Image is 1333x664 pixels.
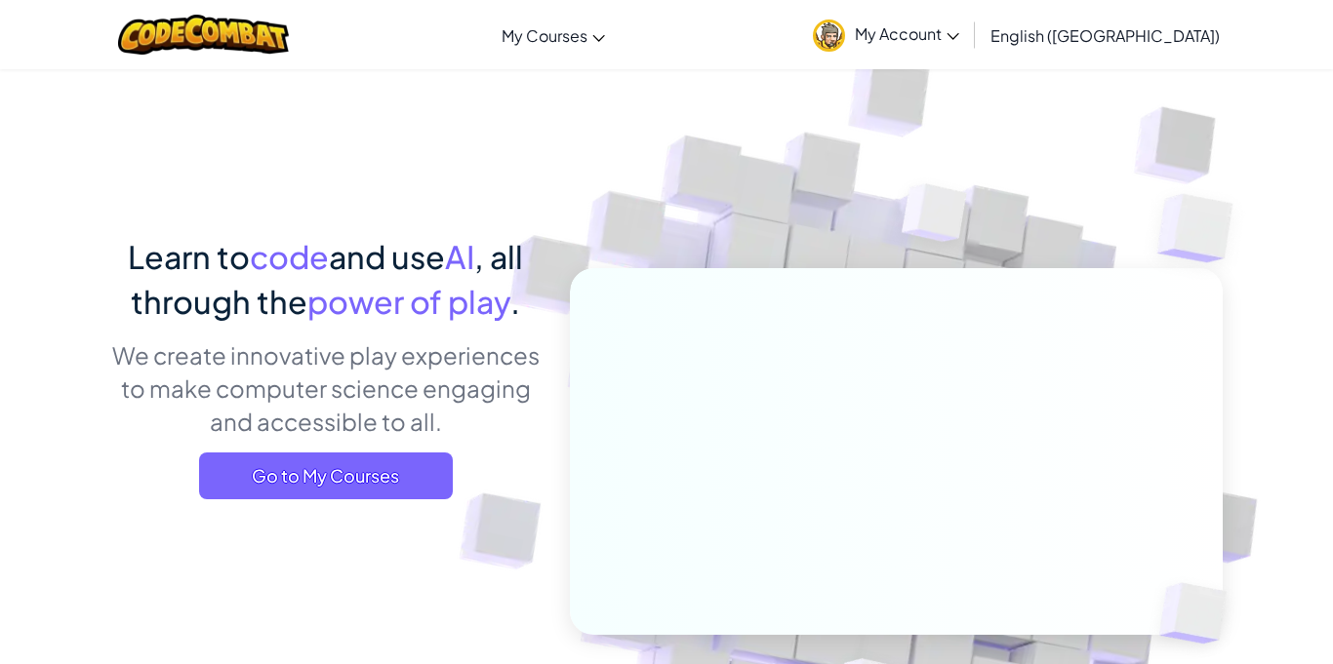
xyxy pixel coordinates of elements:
span: AI [445,237,474,276]
img: avatar [813,20,845,52]
span: and use [329,237,445,276]
img: CodeCombat logo [118,15,289,55]
a: English ([GEOGRAPHIC_DATA]) [981,9,1230,61]
a: My Account [803,4,969,65]
span: code [250,237,329,276]
img: Overlap cubes [866,145,1006,291]
span: My Courses [502,25,587,46]
span: . [510,282,520,321]
span: power of play [307,282,510,321]
span: My Account [855,23,959,44]
p: We create innovative play experiences to make computer science engaging and accessible to all. [110,338,541,438]
a: My Courses [492,9,615,61]
span: Learn to [128,237,250,276]
a: Go to My Courses [199,452,453,499]
img: Overlap cubes [1118,146,1287,311]
span: English ([GEOGRAPHIC_DATA]) [990,25,1220,46]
